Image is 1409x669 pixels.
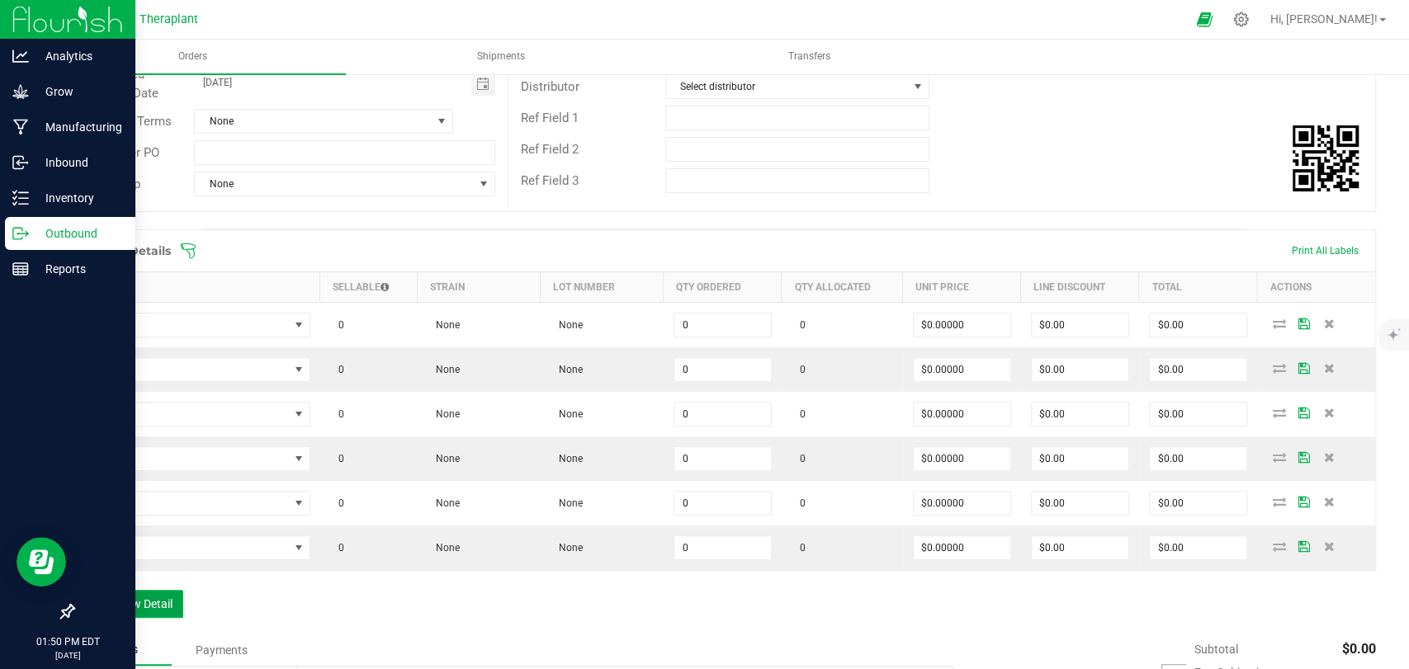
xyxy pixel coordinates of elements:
[330,319,344,331] span: 0
[455,49,547,64] span: Shipments
[12,119,29,135] inline-svg: Manufacturing
[84,491,310,516] span: NO DATA FOUND
[792,364,806,375] span: 0
[29,259,128,279] p: Reports
[792,453,806,464] span: 0
[674,358,771,381] input: 0
[172,635,271,665] div: Payments
[139,12,198,26] span: Theraplant
[551,453,583,464] span: None
[29,224,128,243] p: Outbound
[914,358,1010,381] input: 0
[1317,408,1341,417] span: Delete Order Detail
[330,364,344,375] span: 0
[12,225,29,242] inline-svg: Outbound
[12,48,29,64] inline-svg: Analytics
[7,634,128,649] p: 01:50 PM EDT
[195,110,432,133] span: None
[1317,363,1341,373] span: Delete Order Detail
[1270,12,1378,26] span: Hi, [PERSON_NAME]!
[551,542,583,554] span: None
[156,49,229,64] span: Orders
[12,261,29,277] inline-svg: Reports
[666,75,908,98] span: Select distributor
[428,408,460,420] span: None
[7,649,128,662] p: [DATE]
[1292,497,1317,506] span: Save Order Detail
[1150,447,1246,470] input: 0
[1032,358,1128,381] input: 0
[1139,272,1257,303] th: Total
[766,49,853,64] span: Transfers
[1021,272,1139,303] th: Line Discount
[330,497,344,509] span: 0
[674,403,771,426] input: 0
[1317,497,1341,506] span: Delete Order Detail
[914,313,1010,337] input: 0
[84,446,310,471] span: NO DATA FOUND
[521,79,579,94] span: Distributor
[195,172,473,196] span: None
[1293,125,1359,191] qrcode: 00011253
[674,313,771,337] input: 0
[74,272,320,303] th: Item
[674,447,771,470] input: 0
[1342,641,1376,657] span: $0.00
[914,447,1010,470] input: 0
[551,364,583,375] span: None
[29,188,128,208] p: Inventory
[40,40,346,74] a: Orders
[1032,536,1128,559] input: 0
[1194,643,1238,656] span: Subtotal
[792,408,806,420] span: 0
[84,357,310,382] span: NO DATA FOUND
[12,83,29,100] inline-svg: Grow
[782,272,903,303] th: Qty Allocated
[664,272,782,303] th: Qty Ordered
[84,535,310,560] span: NO DATA FOUND
[29,153,128,172] p: Inbound
[1150,313,1246,337] input: 0
[541,272,664,303] th: Lot Number
[1317,541,1341,551] span: Delete Order Detail
[84,402,310,426] span: NO DATA FOUND
[428,497,460,509] span: None
[428,542,460,554] span: None
[12,190,29,206] inline-svg: Inventory
[17,537,66,587] iframe: Resource center
[656,40,962,74] a: Transfers
[12,154,29,171] inline-svg: Inbound
[1032,492,1128,515] input: 0
[29,46,128,66] p: Analytics
[1185,3,1222,35] span: Open Ecommerce Menu
[551,408,583,420] span: None
[1292,318,1317,328] span: Save Order Detail
[1150,492,1246,515] input: 0
[551,497,583,509] span: None
[418,272,541,303] th: Strain
[84,313,310,337] span: NO DATA FOUND
[330,542,344,554] span: 0
[792,497,806,509] span: 0
[1032,403,1128,426] input: 0
[29,82,128,101] p: Grow
[1293,125,1359,191] img: Scan me!
[914,403,1010,426] input: 0
[471,73,495,96] span: Toggle calendar
[1150,358,1246,381] input: 0
[1317,452,1341,462] span: Delete Order Detail
[1292,408,1317,417] span: Save Order Detail
[914,492,1010,515] input: 0
[521,142,579,157] span: Ref Field 2
[1032,313,1128,337] input: 0
[903,272,1021,303] th: Unit Price
[1292,363,1317,373] span: Save Order Detail
[1292,541,1317,551] span: Save Order Detail
[428,453,460,464] span: None
[792,319,806,331] span: 0
[1150,536,1246,559] input: 0
[521,111,579,125] span: Ref Field 1
[428,364,460,375] span: None
[1317,318,1341,328] span: Delete Order Detail
[320,272,418,303] th: Sellable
